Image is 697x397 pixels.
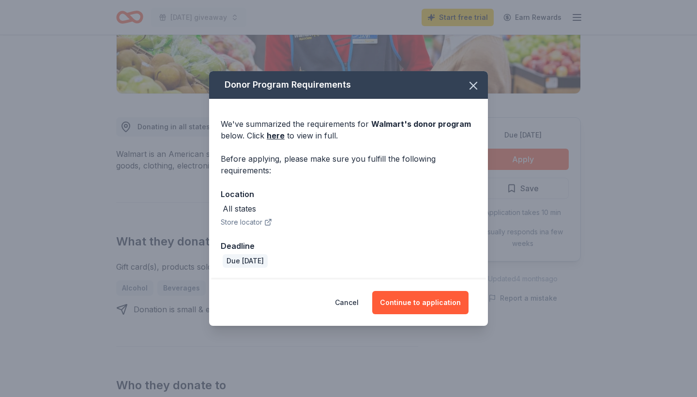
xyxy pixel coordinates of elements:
div: Donor Program Requirements [209,71,488,99]
div: Location [221,188,476,200]
span: Walmart 's donor program [371,119,471,129]
div: Due [DATE] [223,254,268,268]
div: Before applying, please make sure you fulfill the following requirements: [221,153,476,176]
button: Continue to application [372,291,469,314]
div: We've summarized the requirements for below. Click to view in full. [221,118,476,141]
div: Deadline [221,240,476,252]
button: Store locator [221,216,272,228]
button: Cancel [335,291,359,314]
div: All states [223,203,256,214]
a: here [267,130,285,141]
